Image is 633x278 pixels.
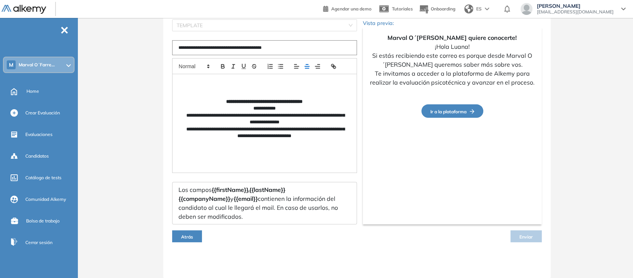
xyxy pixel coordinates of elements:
div: Los campos y contienen la información del candidato al cual le llegará el mail. En caso de usarlo... [172,182,357,224]
span: ES [476,6,482,12]
a: Agendar una demo [323,4,371,13]
span: Ir a la plataforma [430,109,474,114]
span: M [9,62,13,68]
img: Flecha [466,109,474,114]
span: Catálogo de tests [25,174,61,181]
strong: Marval O´[PERSON_NAME] quiere conocerte! [387,34,517,41]
img: world [464,4,473,13]
img: arrow [485,7,489,10]
p: Vista previa: [363,19,542,27]
button: Atrás [172,230,202,242]
span: Enviar [519,234,533,240]
span: Marval O´Farre... [19,62,55,68]
p: Te invitamos a acceder a la plataforma de Alkemy para realizar la evaluación psicotécnica y avanz... [369,69,536,87]
img: Logo [1,5,46,14]
span: {{companyName}} [178,195,230,202]
span: Atrás [181,234,193,240]
span: Cerrar sesión [25,239,53,246]
span: {{firstName}}, [212,186,249,193]
span: Candidatos [25,153,49,159]
span: Evaluaciones [25,131,53,138]
p: Si estás recibiendo este correo es porque desde Marval O´[PERSON_NAME] queremos saber más sobre vos. [369,51,536,69]
span: Crear Evaluación [25,110,60,116]
span: {{lastName}} [249,186,285,193]
button: Onboarding [419,1,455,17]
span: Comunidad Alkemy [25,196,66,203]
span: {{email}} [234,195,258,202]
span: [PERSON_NAME] [537,3,614,9]
span: Onboarding [431,6,455,12]
span: Home [26,88,39,95]
span: Tutoriales [392,6,413,12]
span: [EMAIL_ADDRESS][DOMAIN_NAME] [537,9,614,15]
button: Enviar [510,230,542,242]
button: Ir a la plataformaFlecha [421,104,483,118]
p: ¡Hola Luana! [369,42,536,51]
span: Agendar una demo [331,6,371,12]
span: Bolsa de trabajo [26,218,60,224]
